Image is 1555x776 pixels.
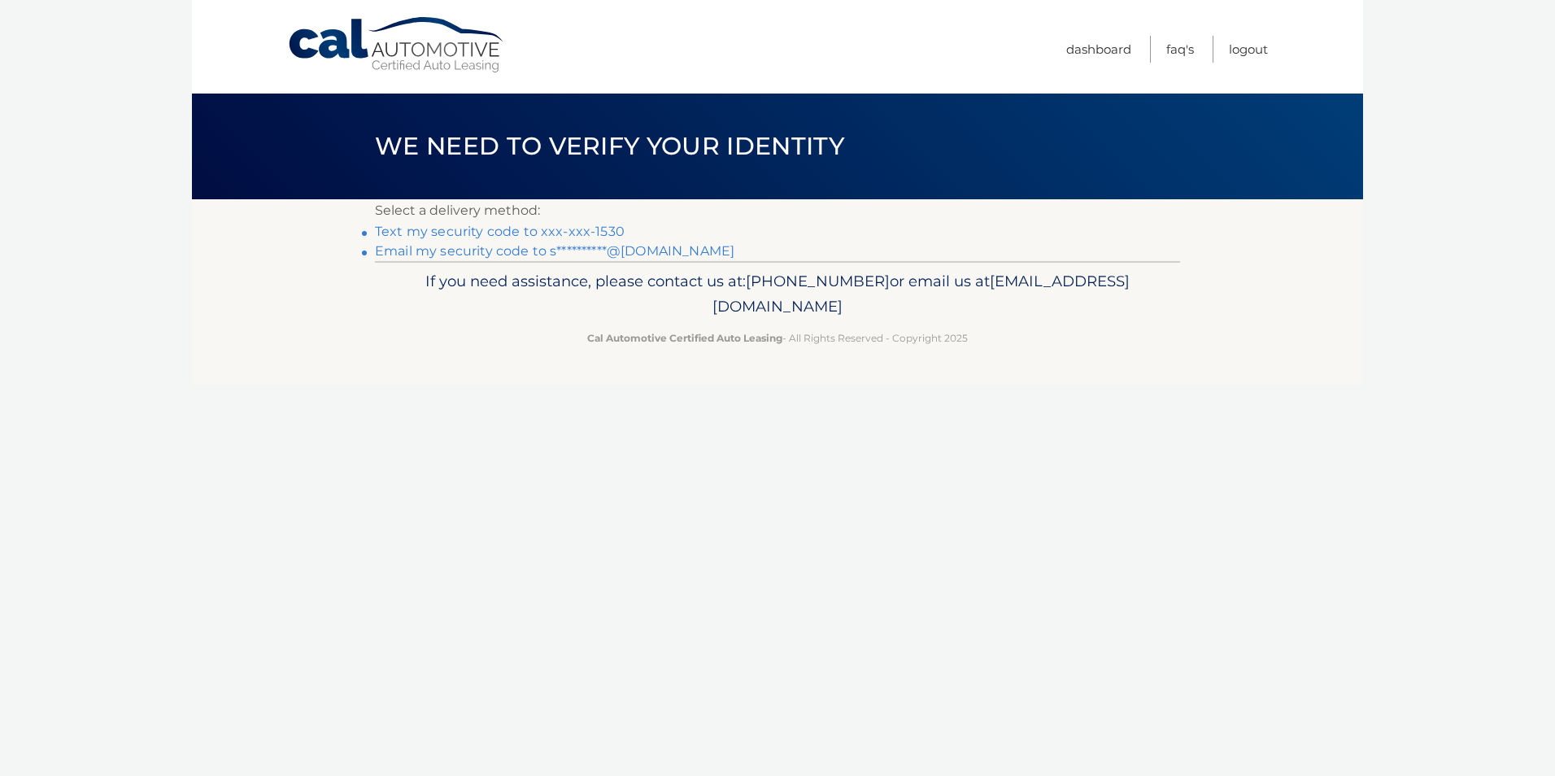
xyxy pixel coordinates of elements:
[375,243,734,259] a: Email my security code to s**********@[DOMAIN_NAME]
[375,131,844,161] span: We need to verify your identity
[587,332,782,344] strong: Cal Automotive Certified Auto Leasing
[1229,36,1268,63] a: Logout
[1066,36,1131,63] a: Dashboard
[375,199,1180,222] p: Select a delivery method:
[385,268,1170,320] p: If you need assistance, please contact us at: or email us at
[375,224,625,239] a: Text my security code to xxx-xxx-1530
[1166,36,1194,63] a: FAQ's
[385,329,1170,347] p: - All Rights Reserved - Copyright 2025
[746,272,890,290] span: [PHONE_NUMBER]
[287,16,507,74] a: Cal Automotive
